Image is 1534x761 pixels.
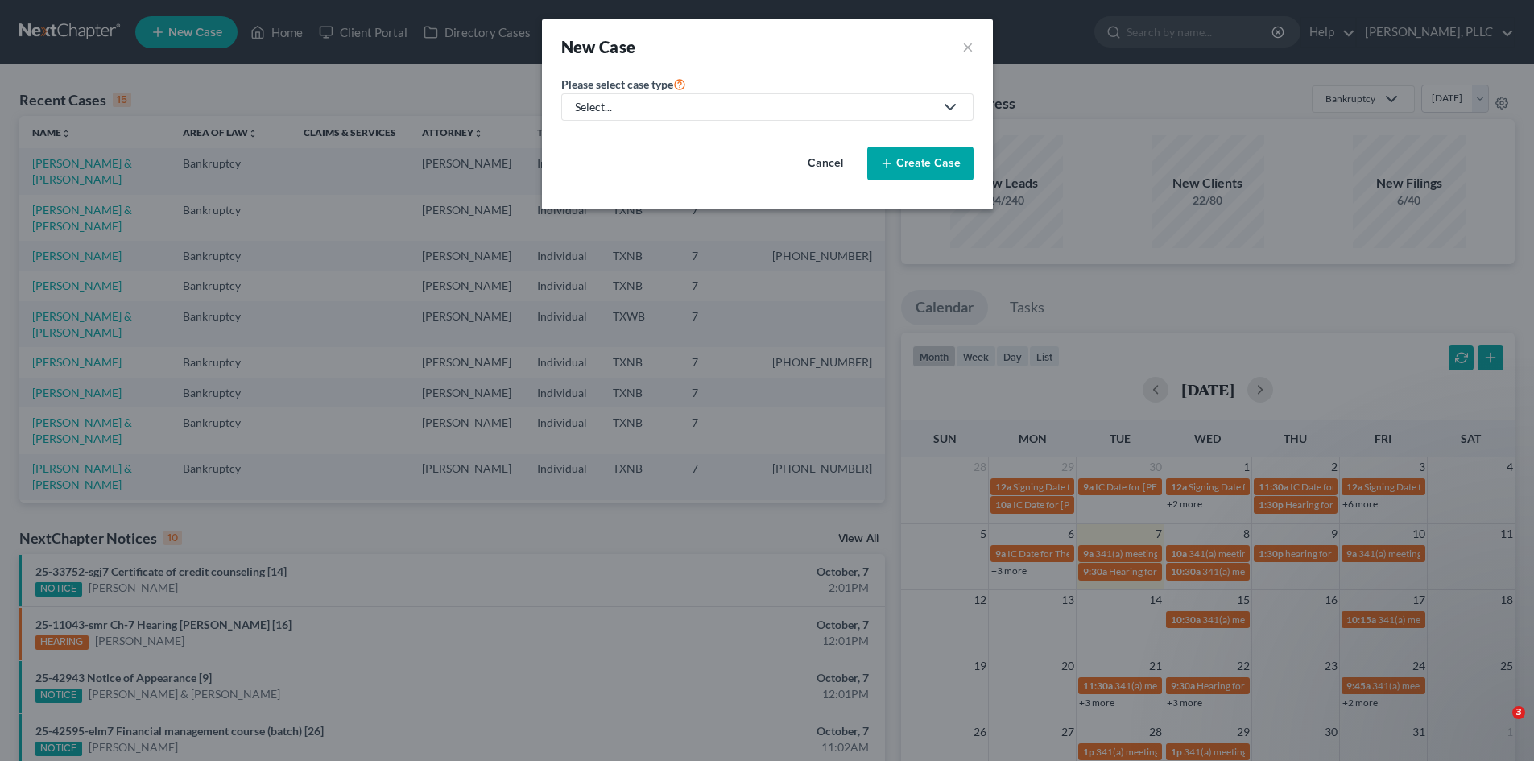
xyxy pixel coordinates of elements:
[790,147,861,180] button: Cancel
[962,35,974,58] button: ×
[867,147,974,180] button: Create Case
[561,77,673,91] span: Please select case type
[1512,706,1525,719] span: 3
[561,37,636,56] strong: New Case
[575,99,934,115] div: Select...
[1479,706,1518,745] iframe: Intercom live chat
